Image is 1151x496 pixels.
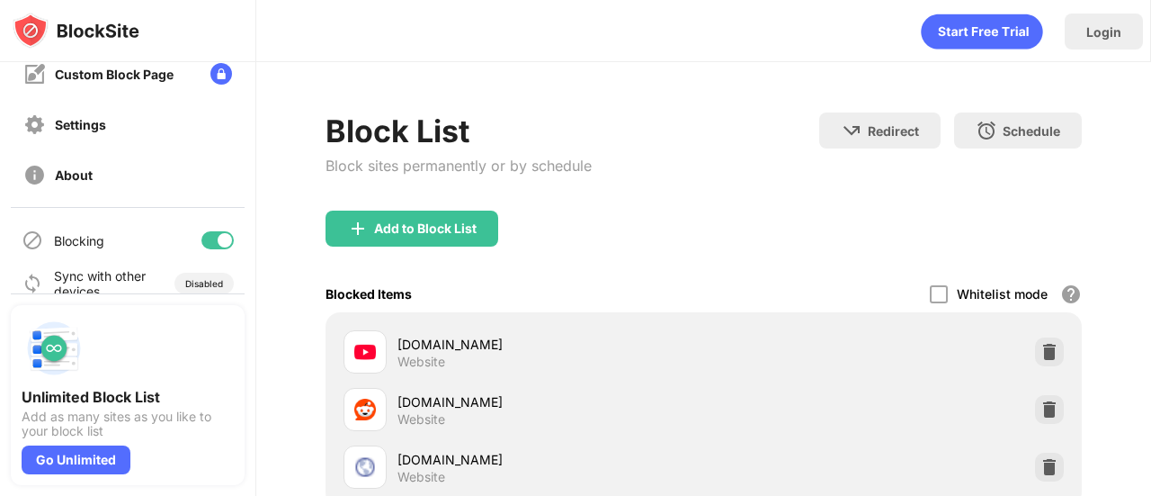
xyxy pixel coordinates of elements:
div: Website [397,469,445,485]
div: Unlimited Block List [22,388,234,406]
div: Block sites permanently or by schedule [326,157,592,175]
img: about-off.svg [23,164,46,186]
div: [DOMAIN_NAME] [397,450,704,469]
img: settings-off.svg [23,113,46,136]
div: animation [921,14,1043,50]
div: Add as many sites as you like to your block list [22,410,234,438]
img: push-block-list.svg [22,316,86,381]
div: Settings [55,117,106,132]
div: Sync with other devices [54,268,147,299]
div: Block List [326,113,592,149]
div: Blocked Items [326,286,412,302]
img: favicons [354,399,376,420]
div: Redirect [868,123,919,139]
div: Blocking [54,233,104,248]
div: Disabled [185,278,223,289]
div: Custom Block Page [55,67,174,82]
img: lock-menu.svg [210,63,232,85]
img: blocking-icon.svg [22,230,43,251]
div: [DOMAIN_NAME] [397,335,704,354]
img: customize-block-page-off.svg [23,63,46,86]
div: Schedule [1003,123,1060,139]
div: Go Unlimited [22,446,130,474]
div: About [55,167,93,183]
div: Website [397,411,445,428]
div: [DOMAIN_NAME] [397,392,704,411]
img: favicons [354,341,376,363]
img: favicons [354,456,376,478]
div: Website [397,354,445,370]
div: Login [1086,24,1121,40]
img: sync-icon.svg [22,273,43,294]
div: Add to Block List [374,221,477,236]
img: logo-blocksite.svg [13,13,139,49]
div: Whitelist mode [957,286,1048,302]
